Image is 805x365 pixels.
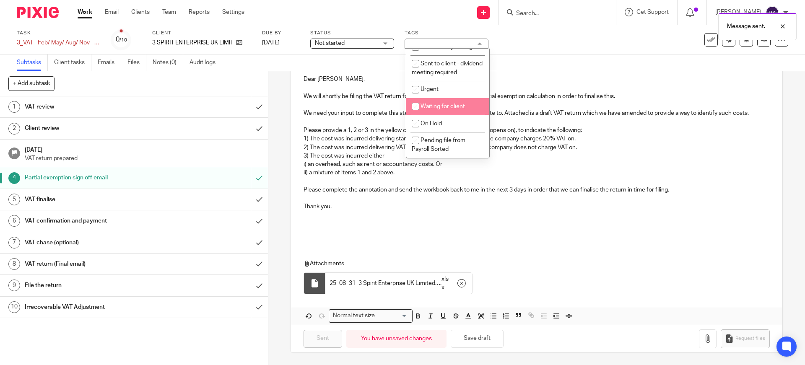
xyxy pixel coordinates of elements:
p: Attachments [304,259,754,268]
h1: VAT chase (optional) [25,236,170,249]
label: Status [310,30,394,36]
p: We will shortly be filing the VAT return for and need to complete the partial exemption calculati... [304,92,769,101]
div: 1 [8,101,20,113]
p: 3 SPIRIT ENTERPRISE UK LIMITED [152,39,232,47]
div: 0 [116,35,127,44]
a: Team [162,8,176,16]
div: 2 [8,123,20,135]
a: Settings [222,8,244,16]
p: 3) The cost was incurred either [304,152,769,160]
p: 2) The cost was incurred delivering VAT exempt services, (i.e. sales the company does not charge ... [304,143,769,152]
span: [DATE] [262,40,280,46]
img: svg%3E [766,6,779,19]
h1: VAT return (Final email) [25,258,170,270]
h1: VAT confirmation and payment [25,215,170,227]
h1: Partial exemption sign off email [25,171,170,184]
input: Sent [304,330,342,348]
a: Emails [98,54,121,71]
p: ii) a mixture of items 1 and 2 above. [304,168,769,177]
p: Message sent. [727,22,765,31]
span: Normal text size [331,311,377,320]
p: Please complete the annotation and send the workbook back to me in the next 3 days in order that ... [304,186,769,194]
span: Reviewed by Manager [421,44,478,50]
img: Pixie [17,7,59,18]
div: . [325,273,472,294]
h1: Irrecoverable VAT Adjustment [25,301,170,313]
a: Work [78,8,92,16]
small: /10 [119,38,127,42]
p: VAT return prepared [25,154,260,163]
input: Search for option [377,311,408,320]
a: Client tasks [54,54,91,71]
h1: Client review [25,122,170,135]
div: 10 [8,301,20,313]
div: 3_VAT - Feb/ May/ Aug/ Nov - PARTIAL EXEMPTION [17,39,101,47]
div: 9 [8,280,20,291]
span: On Hold [421,121,442,127]
div: 8 [8,258,20,270]
div: 4 [8,172,20,184]
p: Thank you. [304,202,769,211]
a: Files [127,54,146,71]
div: You have unsaved changes [346,330,447,348]
h1: VAT finalise [25,193,170,206]
div: Search for option [329,309,413,322]
span: Request files [735,335,765,342]
label: Task [17,30,101,36]
div: 5 [8,194,20,205]
div: 7 [8,237,20,249]
p: Dear [PERSON_NAME], [304,75,769,83]
button: + Add subtask [8,76,55,91]
p: Please provide a 1, 2 or 3 in the yellow column (in the tab the document opens on), to indicate t... [304,126,769,135]
p: We need your input to complete this step, by identifying what costs relate to. Attached is a draf... [304,109,769,117]
span: Urgent [421,86,439,92]
a: Clients [131,8,150,16]
label: Due by [262,30,300,36]
span: Waiting for client [421,104,465,109]
span: xlsx [441,275,451,292]
button: Request files [721,329,769,348]
span: 25_08_31_3 Spirit Enterprise UK Limited ta 3Spirit_VAT Return - with comments [330,279,440,287]
p: 1) The cost was incurred delivering standard rated services, (i.e. sales the company charges 20% ... [304,135,769,143]
a: Audit logs [190,54,222,71]
button: Save draft [451,330,504,348]
p: i) an overhead, such as rent or accountancy costs. Or [304,160,769,168]
a: Notes (0) [153,54,183,71]
span: Pending file from Payroll Sorted [412,137,465,152]
h1: File the return [25,279,170,292]
span: Sent to client - dividend meeting required [412,61,483,75]
h1: VAT review [25,101,170,113]
label: Client [152,30,252,36]
a: Subtasks [17,54,48,71]
a: Email [105,8,119,16]
div: 6 [8,215,20,227]
span: Not started [315,40,345,46]
h1: [DATE] [25,144,260,154]
a: Reports [189,8,210,16]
